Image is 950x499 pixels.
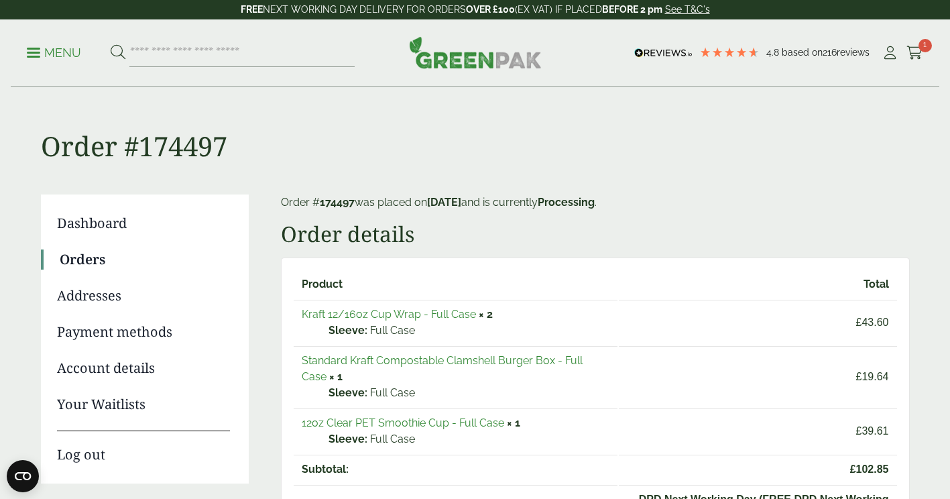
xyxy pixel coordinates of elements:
[302,354,583,383] a: Standard Kraft Compostable Clamshell Burger Box - Full Case
[665,4,710,15] a: See T&C's
[538,196,595,209] mark: Processing
[479,308,493,321] strong: × 2
[699,46,760,58] div: 4.79 Stars
[27,45,81,58] a: Menu
[856,425,889,437] bdi: 39.61
[57,286,230,306] a: Addresses
[41,87,910,162] h1: Order #174497
[329,370,343,383] strong: × 1
[329,431,367,447] strong: Sleeve:
[427,196,461,209] mark: [DATE]
[782,47,823,58] span: Based on
[281,221,910,247] h2: Order details
[329,431,610,447] p: Full Case
[27,45,81,61] p: Menu
[627,461,888,478] span: 102.85
[507,417,520,429] strong: × 1
[918,39,932,52] span: 1
[320,196,355,209] mark: 174497
[57,358,230,378] a: Account details
[906,46,923,60] i: Cart
[60,249,230,270] a: Orders
[766,47,782,58] span: 4.8
[57,394,230,414] a: Your Waitlists
[241,4,263,15] strong: FREE
[329,385,367,401] strong: Sleeve:
[823,47,837,58] span: 216
[7,460,39,492] button: Open CMP widget
[57,213,230,233] a: Dashboard
[57,431,230,465] a: Log out
[466,4,515,15] strong: OVER £100
[409,36,542,68] img: GreenPak Supplies
[294,455,618,484] th: Subtotal:
[856,371,862,382] span: £
[850,463,856,475] span: £
[634,48,693,58] img: REVIEWS.io
[856,317,862,328] span: £
[329,323,610,339] p: Full Case
[856,317,889,328] bdi: 43.60
[856,371,889,382] bdi: 19.64
[281,195,910,211] p: Order # was placed on and is currently .
[302,308,476,321] a: Kraft 12/16oz Cup Wrap - Full Case
[302,417,504,429] a: 12oz Clear PET Smoothie Cup - Full Case
[329,385,610,401] p: Full Case
[329,323,367,339] strong: Sleeve:
[619,270,896,298] th: Total
[57,322,230,342] a: Payment methods
[602,4,662,15] strong: BEFORE 2 pm
[882,46,898,60] i: My Account
[856,425,862,437] span: £
[294,270,618,298] th: Product
[837,47,870,58] span: reviews
[906,43,923,63] a: 1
